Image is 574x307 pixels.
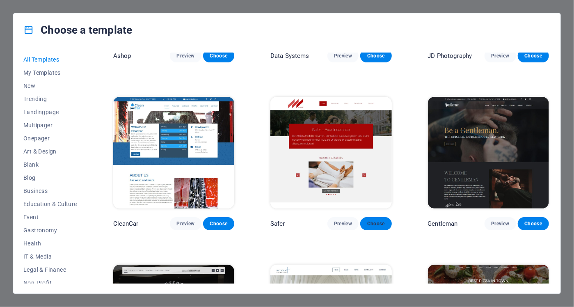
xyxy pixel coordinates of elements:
button: My Templates [23,66,77,79]
button: New [23,79,77,92]
h4: Choose a template [23,23,132,37]
span: All Templates [23,56,77,63]
button: Gastronomy [23,224,77,237]
img: CleanCar [113,97,234,208]
button: Preview [170,49,201,62]
img: Safer [270,97,391,208]
span: New [23,82,77,89]
button: Onepager [23,132,77,145]
button: Choose [518,49,549,62]
p: JD Photography [428,52,472,60]
button: Art & Design [23,145,77,158]
p: CleanCar [113,220,139,228]
span: Blank [23,161,77,168]
button: Blank [23,158,77,171]
button: Choose [203,49,234,62]
button: Event [23,211,77,224]
button: Business [23,184,77,197]
button: Choose [203,217,234,230]
button: Landingpage [23,105,77,119]
span: Business [23,188,77,194]
span: Trending [23,96,77,102]
p: Safer [270,220,285,228]
span: Landingpage [23,109,77,115]
span: Education & Culture [23,201,77,207]
span: Preview [491,220,509,227]
p: Gentleman [428,220,458,228]
button: Health [23,237,77,250]
button: Choose [518,217,549,230]
span: Preview [176,220,194,227]
button: Multipager [23,119,77,132]
span: Onepager [23,135,77,142]
span: Health [23,240,77,247]
button: IT & Media [23,250,77,263]
button: Preview [170,217,201,230]
span: Choose [210,53,228,59]
p: Ashop [113,52,131,60]
span: Preview [334,220,352,227]
span: Legal & Finance [23,266,77,273]
button: Blog [23,171,77,184]
button: Preview [485,217,516,230]
span: Preview [491,53,509,59]
button: Preview [485,49,516,62]
button: All Templates [23,53,77,66]
span: Preview [334,53,352,59]
span: Choose [367,53,385,59]
span: Preview [176,53,194,59]
span: Gastronomy [23,227,77,234]
button: Choose [360,217,391,230]
button: Preview [327,217,359,230]
button: Choose [360,49,391,62]
span: Non-Profit [23,280,77,286]
span: Choose [367,220,385,227]
span: Choose [524,53,542,59]
button: Legal & Finance [23,263,77,276]
button: Trending [23,92,77,105]
span: Blog [23,174,77,181]
span: Art & Design [23,148,77,155]
span: Choose [524,220,542,227]
img: Gentleman [428,97,549,208]
span: My Templates [23,69,77,76]
span: Multipager [23,122,77,128]
span: Event [23,214,77,220]
button: Preview [327,49,359,62]
button: Education & Culture [23,197,77,211]
p: Data Systems [270,52,309,60]
button: Non-Profit [23,276,77,289]
span: Choose [210,220,228,227]
span: IT & Media [23,253,77,260]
